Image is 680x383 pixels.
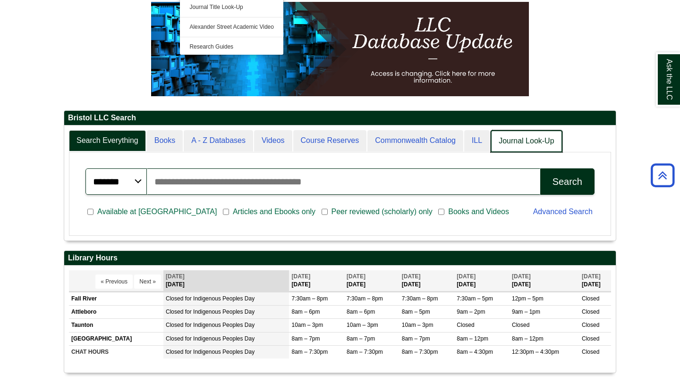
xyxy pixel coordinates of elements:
span: 8am – 7pm [291,335,320,342]
span: [DATE] [457,273,476,280]
span: [DATE] [512,273,531,280]
span: for Indigenous Peoples Day [185,322,255,328]
span: 9am – 1pm [512,308,540,315]
span: [DATE] [347,273,365,280]
span: Closed [166,349,183,355]
span: [DATE] [582,273,601,280]
span: 7:30am – 8pm [291,295,328,302]
span: Available at [GEOGRAPHIC_DATA] [93,206,221,217]
span: Books and Videos [444,206,513,217]
a: ILL [464,130,490,151]
span: 10am – 3pm [347,322,378,328]
a: Course Reserves [293,130,367,151]
th: [DATE] [289,270,344,291]
span: 8am – 12pm [512,335,544,342]
th: [DATE] [163,270,289,291]
span: Closed [582,295,599,302]
a: Commonwealth Catalog [367,130,463,151]
span: 8am – 7pm [402,335,430,342]
a: Research Guides [180,42,283,52]
th: [DATE] [579,270,611,291]
span: Closed [166,335,183,342]
input: Available at [GEOGRAPHIC_DATA] [87,208,93,216]
span: 8am – 6pm [347,308,375,315]
td: Fall River [69,292,163,306]
a: Alexander Street Academic Video [180,22,283,33]
button: Search [540,168,595,195]
td: Taunton [69,319,163,332]
span: [DATE] [291,273,310,280]
span: 8am – 5pm [402,308,430,315]
input: Books and Videos [438,208,444,216]
span: for Indigenous Peoples Day [185,349,255,355]
button: Next » [134,275,161,289]
a: Journal Title Look-Up [180,2,283,13]
td: [GEOGRAPHIC_DATA] [69,332,163,345]
span: 9am – 2pm [457,308,485,315]
span: [DATE] [166,273,185,280]
img: HTML tutorial [151,2,529,96]
a: Journal Look-Up [491,130,562,152]
span: 8am – 7:30pm [402,349,438,355]
span: Closed [582,349,599,355]
th: [DATE] [510,270,579,291]
span: Closed [166,295,183,302]
input: Articles and Ebooks only [223,208,229,216]
span: 8am – 12pm [457,335,488,342]
input: Peer reviewed (scholarly) only [322,208,328,216]
span: 8am – 7pm [347,335,375,342]
span: Closed [582,308,599,315]
span: 8am – 7:30pm [291,349,328,355]
a: Back to Top [647,169,678,182]
span: 12pm – 5pm [512,295,544,302]
span: 10am – 3pm [402,322,433,328]
span: Closed [582,322,599,328]
span: 12:30pm – 4:30pm [512,349,559,355]
span: 7:30am – 5pm [457,295,493,302]
a: Videos [254,130,292,151]
span: Closed [512,322,529,328]
span: Closed [166,322,183,328]
span: 10am – 3pm [291,322,323,328]
th: [DATE] [454,270,510,291]
span: 7:30am – 8pm [347,295,383,302]
span: Closed [582,335,599,342]
th: [DATE] [399,270,455,291]
span: Closed [166,308,183,315]
th: [DATE] [344,270,399,291]
span: for Indigenous Peoples Day [185,295,255,302]
span: [DATE] [402,273,421,280]
span: for Indigenous Peoples Day [185,308,255,315]
a: A - Z Databases [184,130,253,151]
span: 7:30am – 8pm [402,295,438,302]
a: Search Everything [69,130,146,151]
h2: Library Hours [64,251,616,266]
span: 8am – 4:30pm [457,349,493,355]
span: Articles and Ebooks only [229,206,319,217]
a: Books [147,130,183,151]
span: for Indigenous Peoples Day [185,335,255,342]
a: Advanced Search [533,208,593,216]
div: Search [552,176,582,187]
span: Peer reviewed (scholarly) only [328,206,436,217]
td: CHAT HOURS [69,345,163,358]
span: Closed [457,322,474,328]
td: Attleboro [69,306,163,319]
span: 8am – 6pm [291,308,320,315]
h2: Bristol LLC Search [64,111,616,125]
button: « Previous [95,275,133,289]
span: 8am – 7:30pm [347,349,383,355]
